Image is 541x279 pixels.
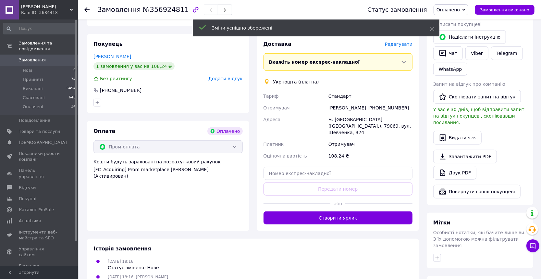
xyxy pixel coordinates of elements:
[19,168,60,179] span: Панель управління
[19,57,46,63] span: Замовлення
[526,239,539,252] button: Чат з покупцем
[67,86,76,92] span: 6494
[3,23,76,34] input: Пошук
[269,59,360,65] span: Вкажіть номер експрес-накладної
[264,105,290,110] span: Отримувач
[272,79,321,85] div: Укрпошта (платна)
[93,41,123,47] span: Покупець
[433,166,476,180] a: Друк PDF
[264,41,292,47] span: Доставка
[19,185,36,191] span: Відгуки
[19,263,60,275] span: Гаманець компанії
[327,102,414,114] div: [PERSON_NAME] [PHONE_NUMBER]
[207,127,242,135] div: Оплачено
[93,246,151,252] span: Історія замовлення
[212,25,414,31] div: Зміни успішно збережені
[23,68,32,73] span: Нові
[433,107,524,125] span: У вас є 30 днів, щоб відправити запит на відгук покупцеві, скопіювавши посилання.
[93,159,243,179] div: Кошти будуть зараховані на розрахунковий рахунок
[433,220,450,226] span: Мітки
[433,30,506,44] button: Надіслати інструкцію
[71,77,76,82] span: 74
[433,22,482,27] span: Написати покупцеві
[264,211,413,224] button: Створити ярлик
[433,230,526,248] span: Особисті нотатки, які бачите лише ви. З їх допомогою можна фільтрувати замовлення
[433,63,467,76] a: WhatsApp
[433,82,505,87] span: Запит на відгук про компанію
[19,207,54,213] span: Каталог ProSale
[19,218,41,224] span: Аналітика
[93,54,131,59] a: [PERSON_NAME]
[433,90,521,104] button: Скопіювати запит на відгук
[84,6,90,13] div: Повернутися назад
[367,6,427,13] div: Статус замовлення
[491,46,523,60] a: Telegram
[433,150,497,163] a: Завантажити PDF
[264,94,279,99] span: Тариф
[73,68,76,73] span: 0
[93,62,175,70] div: 1 замовлення у вас на 108,24 ₴
[327,90,414,102] div: Стандарт
[264,153,307,159] span: Оціночна вартість
[97,6,141,14] span: Замовлення
[208,76,242,81] span: Додати відгук
[327,138,414,150] div: Отримувач
[19,40,78,52] span: Замовлення та повідомлення
[21,10,78,16] div: Ваш ID: 3684418
[23,77,43,82] span: Прийняті
[433,185,521,198] button: Повернути гроші покупцеві
[475,5,535,15] button: Замовлення виконано
[433,131,482,145] button: Видати чек
[19,151,60,162] span: Показники роботи компанії
[71,104,76,110] span: 34
[465,46,488,60] a: Viber
[385,42,412,47] span: Редагувати
[19,246,60,258] span: Управління сайтом
[143,6,189,14] span: №356924811
[264,142,284,147] span: Платник
[21,4,70,10] span: Амор Косметик
[264,167,413,180] input: Номер експрес-накладної
[433,46,463,60] button: Чат
[23,104,43,110] span: Оплачені
[436,7,460,12] span: Оплачено
[19,196,36,202] span: Покупці
[19,129,60,134] span: Товари та послуги
[327,150,414,162] div: 108.24 ₴
[264,117,281,122] span: Адреса
[69,95,76,101] span: 646
[19,118,50,123] span: Повідомлення
[330,200,345,207] span: або
[108,264,159,271] div: Статус змінено: Нове
[99,87,142,94] div: [PHONE_NUMBER]
[23,86,43,92] span: Виконані
[480,7,529,12] span: Замовлення виконано
[19,229,60,241] span: Інструменти веб-майстра та SEO
[327,114,414,138] div: м. [GEOGRAPHIC_DATA] ([GEOGRAPHIC_DATA].), 79069, вул. Шевченка, 374
[93,128,115,134] span: Оплата
[108,259,133,264] span: [DATE] 18:16
[100,76,132,81] span: Без рейтингу
[19,140,67,146] span: [DEMOGRAPHIC_DATA]
[23,95,45,101] span: Скасовані
[93,166,243,179] div: [FC_Acquiring] Prom marketplace [PERSON_NAME] (Активирован)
